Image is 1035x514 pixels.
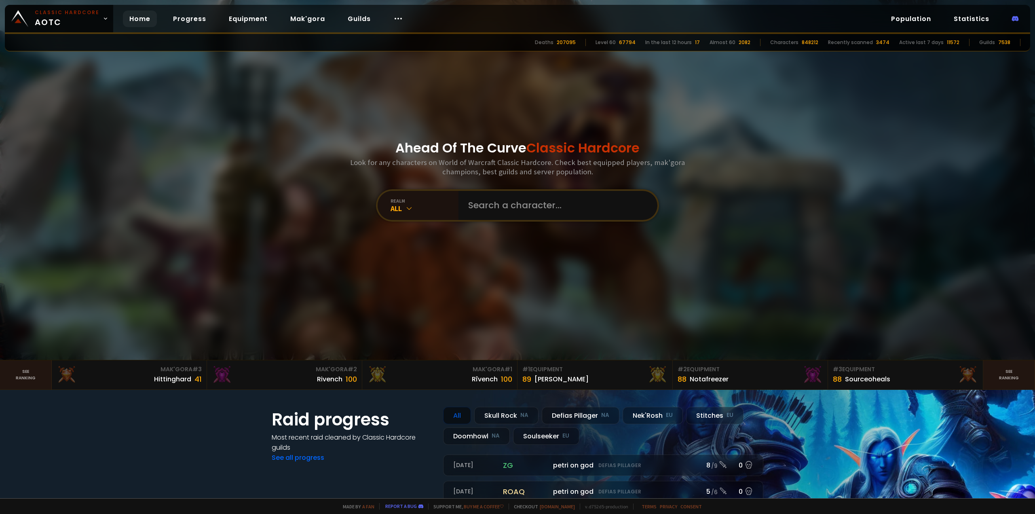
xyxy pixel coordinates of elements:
a: [DATE]roaqpetri on godDefias Pillager5 /60 [443,481,763,502]
a: Terms [642,503,657,510]
span: Support me, [428,503,504,510]
div: Mak'Gora [212,365,357,374]
a: Consent [680,503,702,510]
div: Active last 7 days [899,39,944,46]
div: Hittinghard [154,374,191,384]
a: Seeranking [983,360,1035,389]
div: Equipment [678,365,823,374]
div: Almost 60 [710,39,735,46]
div: All [391,204,458,213]
input: Search a character... [463,191,648,220]
a: See all progress [272,453,324,462]
small: EU [562,432,569,440]
small: NA [601,411,609,419]
div: Mak'Gora [367,365,512,374]
div: 2082 [739,39,750,46]
small: NA [492,432,500,440]
span: # 1 [505,365,512,373]
div: Equipment [833,365,978,374]
small: EU [727,411,733,419]
div: 88 [678,374,686,385]
a: Equipment [222,11,274,27]
small: EU [666,411,673,419]
a: Progress [167,11,213,27]
a: Guilds [341,11,377,27]
small: NA [520,411,528,419]
a: #3Equipment88Sourceoheals [828,360,983,389]
div: 11572 [947,39,959,46]
div: Rivench [317,374,342,384]
span: Made by [338,503,374,510]
span: Classic Hardcore [526,139,640,157]
div: All [443,407,471,424]
div: Guilds [979,39,995,46]
div: 67794 [619,39,636,46]
a: a fan [362,503,374,510]
div: realm [391,198,458,204]
a: Mak'gora [284,11,332,27]
span: # 2 [678,365,687,373]
div: 41 [194,374,202,385]
div: In the last 12 hours [645,39,692,46]
div: 848212 [802,39,818,46]
span: Checkout [509,503,575,510]
div: 7538 [998,39,1010,46]
span: # 3 [192,365,202,373]
a: Population [885,11,938,27]
div: Characters [770,39,798,46]
div: Stitches [686,407,744,424]
div: Soulseeker [513,427,579,445]
div: Recently scanned [828,39,873,46]
a: #1Equipment89[PERSON_NAME] [517,360,673,389]
a: [DOMAIN_NAME] [540,503,575,510]
h3: Look for any characters on World of Warcraft Classic Hardcore. Check best equipped players, mak'g... [347,158,688,176]
a: Privacy [660,503,677,510]
a: Report a bug [385,503,417,509]
div: Deaths [535,39,553,46]
a: Classic HardcoreAOTC [5,5,113,32]
div: Doomhowl [443,427,510,445]
div: Defias Pillager [542,407,619,424]
div: Level 60 [596,39,616,46]
a: Home [123,11,157,27]
a: Mak'Gora#2Rivench100 [207,360,362,389]
span: AOTC [35,9,99,28]
small: Classic Hardcore [35,9,99,16]
span: # 3 [833,365,842,373]
h1: Raid progress [272,407,433,432]
h1: Ahead Of The Curve [395,138,640,158]
a: Statistics [947,11,996,27]
a: [DATE]zgpetri on godDefias Pillager8 /90 [443,455,763,476]
div: 207095 [557,39,576,46]
div: 88 [833,374,842,385]
div: 100 [346,374,357,385]
div: Sourceoheals [845,374,890,384]
div: 3474 [876,39,889,46]
span: # 1 [522,365,530,373]
div: 17 [695,39,700,46]
span: # 2 [348,365,357,373]
div: Skull Rock [474,407,539,424]
div: 89 [522,374,531,385]
div: Equipment [522,365,667,374]
div: Nek'Rosh [623,407,683,424]
div: Notafreezer [690,374,729,384]
div: Mak'Gora [57,365,202,374]
h4: Most recent raid cleaned by Classic Hardcore guilds [272,432,433,453]
span: v. d752d5 - production [580,503,628,510]
a: #2Equipment88Notafreezer [673,360,828,389]
a: Mak'Gora#1Rîvench100 [362,360,517,389]
a: Mak'Gora#3Hittinghard41 [52,360,207,389]
a: Buy me a coffee [464,503,504,510]
div: Rîvench [472,374,498,384]
div: 100 [501,374,512,385]
div: [PERSON_NAME] [534,374,589,384]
